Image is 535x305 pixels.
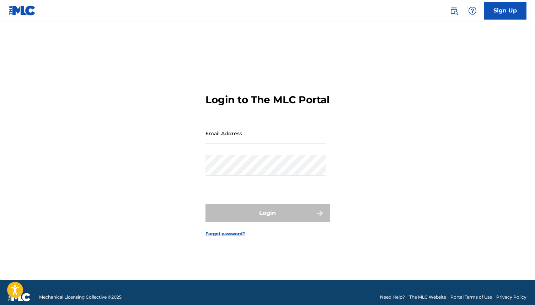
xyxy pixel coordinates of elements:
img: search [450,6,458,15]
h3: Login to The MLC Portal [205,94,330,106]
a: Public Search [447,4,461,18]
a: Need Help? [380,294,405,300]
a: Privacy Policy [496,294,526,300]
img: help [468,6,477,15]
a: Sign Up [484,2,526,20]
div: Help [465,4,480,18]
a: The MLC Website [409,294,446,300]
a: Portal Terms of Use [450,294,492,300]
iframe: Chat Widget [499,271,535,305]
img: MLC Logo [9,5,36,16]
a: Forgot password? [205,231,245,237]
span: Mechanical Licensing Collective © 2025 [39,294,122,300]
img: logo [9,293,31,301]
